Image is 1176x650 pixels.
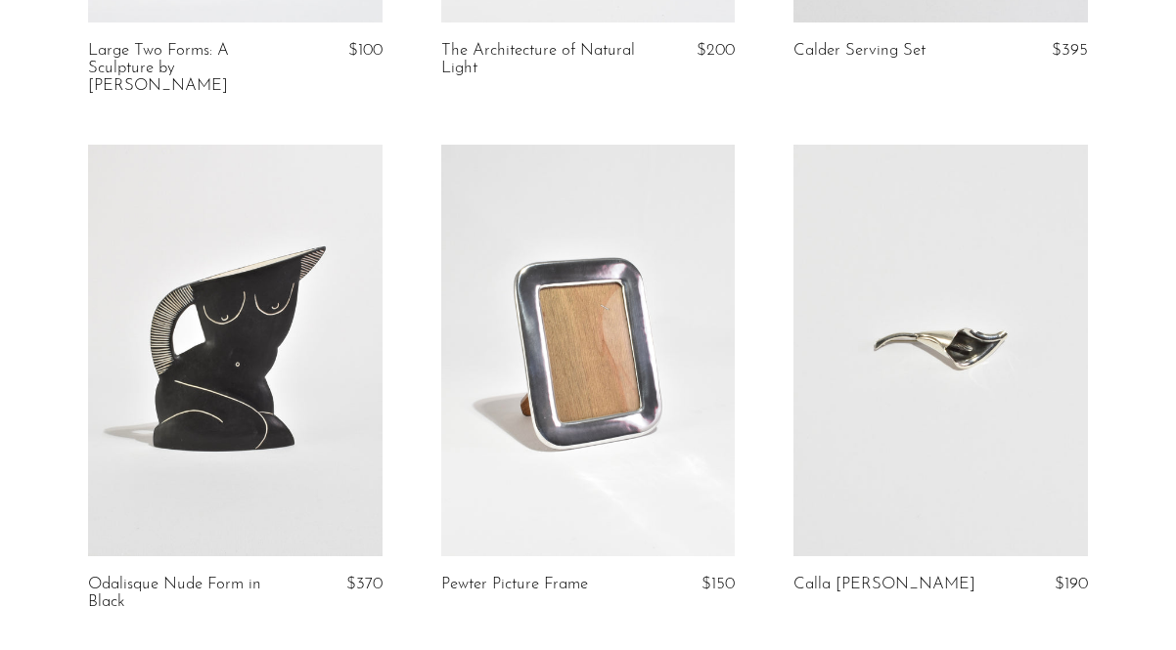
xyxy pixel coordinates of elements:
[793,576,975,593] a: Calla [PERSON_NAME]
[88,576,282,612] a: Odalisque Nude Form in Black
[441,42,635,78] a: The Architecture of Natural Light
[1055,576,1088,592] span: $190
[697,42,735,59] span: $200
[793,42,926,60] a: Calder Serving Set
[441,576,588,593] a: Pewter Picture Frame
[346,576,383,592] span: $370
[348,42,383,59] span: $100
[1052,42,1088,59] span: $395
[88,42,282,96] a: Large Two Forms: A Sculpture by [PERSON_NAME]
[701,576,735,592] span: $150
